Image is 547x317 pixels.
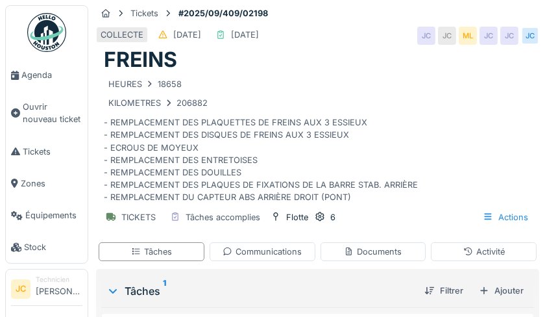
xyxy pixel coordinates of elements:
div: COLLECTE [101,29,143,41]
div: JC [417,27,435,45]
li: JC [11,279,30,299]
a: JC Technicien[PERSON_NAME] [11,275,82,306]
li: [PERSON_NAME] [36,275,82,303]
a: Agenda [6,59,88,91]
a: Équipements [6,199,88,231]
div: Ajouter [474,282,529,299]
div: Technicien [36,275,82,285]
a: Ouvrir nouveau ticket [6,91,88,135]
div: Tâches [106,283,414,299]
div: 6 [330,211,335,223]
div: JC [500,27,518,45]
strong: #2025/09/409/02198 [173,7,273,19]
div: Tâches [131,246,172,258]
div: Filtrer [419,282,468,299]
div: - REMPLACEMENT DES PLAQUETTES DE FREINS AUX 3 ESSIEUX - REMPLACEMENT DES DISQUES DE FREINS AUX 3 ... [104,73,531,203]
div: [DATE] [231,29,259,41]
img: Badge_color-CXgf-gQk.svg [27,13,66,52]
span: Équipements [25,209,82,222]
div: Tickets [130,7,158,19]
span: Agenda [21,69,82,81]
div: Documents [344,246,402,258]
a: Stock [6,231,88,263]
div: Flotte [286,211,308,223]
div: Communications [223,246,302,258]
a: Tickets [6,136,88,168]
div: Activité [463,246,505,258]
div: KILOMETRES 206882 [108,97,208,109]
div: HEURES 18658 [108,78,182,90]
div: ML [459,27,477,45]
div: Tâches accomplies [186,211,260,223]
sup: 1 [163,283,166,299]
div: TICKETS [121,211,156,223]
span: Tickets [23,146,82,158]
div: [DATE] [173,29,201,41]
div: JC [438,27,456,45]
div: JC [480,27,498,45]
div: Actions [477,208,534,227]
span: Ouvrir nouveau ticket [23,101,82,125]
a: Zones [6,168,88,199]
h1: FREINS [104,47,177,72]
span: Stock [24,241,82,253]
span: Zones [21,177,82,190]
div: JC [521,27,539,45]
